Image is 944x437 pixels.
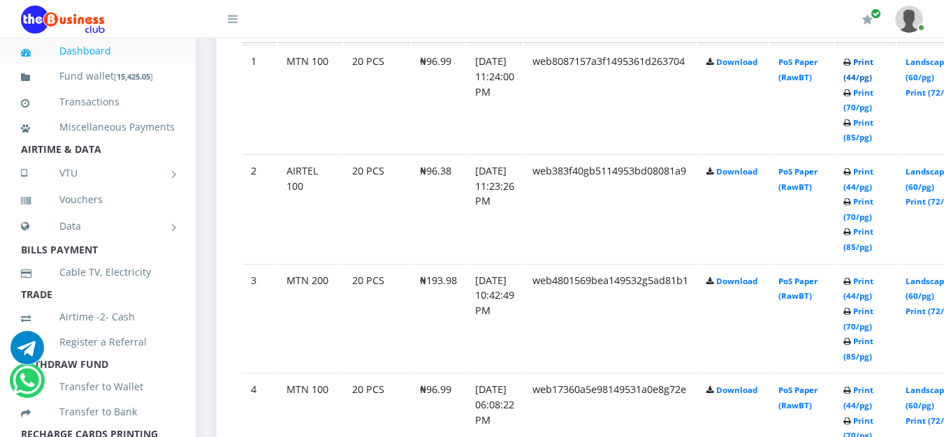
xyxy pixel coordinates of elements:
td: MTN 200 [278,264,342,372]
a: Vouchers [21,184,175,216]
i: Renew/Upgrade Subscription [862,14,873,25]
td: ₦96.38 [412,154,465,262]
td: web383f40gb5114953bd08081a9 [524,154,697,262]
a: Download [716,166,757,177]
td: 20 PCS [344,45,410,153]
a: PoS Paper (RawBT) [778,385,818,410]
td: [DATE] 11:23:26 PM [467,154,523,262]
a: Airtime -2- Cash [21,301,175,333]
a: Download [716,385,757,395]
a: PoS Paper (RawBT) [778,276,818,302]
a: Fund wallet[15,425.05] [21,60,175,93]
a: Print (70/pg) [843,196,873,222]
a: Print (44/pg) [843,57,873,82]
td: 1 [242,45,277,153]
td: [DATE] 10:42:49 PM [467,264,523,372]
b: 15,425.05 [117,71,150,82]
a: Cable TV, Electricity [21,256,175,288]
a: Download [716,57,757,67]
td: 20 PCS [344,264,410,372]
td: 20 PCS [344,154,410,262]
td: 2 [242,154,277,262]
a: Print (44/pg) [843,166,873,192]
td: web8087157a3f1495361d263704 [524,45,697,153]
a: Print (44/pg) [843,276,873,302]
a: Print (70/pg) [843,306,873,332]
td: ₦96.99 [412,45,465,153]
td: 3 [242,264,277,372]
a: Print (70/pg) [843,87,873,113]
td: ₦193.98 [412,264,465,372]
a: Transfer to Bank [21,396,175,428]
a: Register a Referral [21,326,175,358]
a: Print (85/pg) [843,117,873,143]
a: PoS Paper (RawBT) [778,57,818,82]
a: Dashboard [21,35,175,67]
a: Print (44/pg) [843,385,873,410]
span: Renew/Upgrade Subscription [871,8,881,19]
td: AIRTEL 100 [278,154,342,262]
img: Logo [21,6,105,34]
a: VTU [21,156,175,191]
a: Chat for support [10,341,44,364]
img: User [895,6,923,33]
a: Print (85/pg) [843,226,873,252]
a: Miscellaneous Payments [21,111,175,143]
a: Download [716,276,757,286]
small: [ ] [114,71,153,82]
a: Transactions [21,86,175,118]
a: Data [21,209,175,244]
td: MTN 100 [278,45,342,153]
a: Transfer to Wallet [21,371,175,403]
td: web4801569bea149532g5ad81b1 [524,264,697,372]
a: Print (85/pg) [843,336,873,362]
a: PoS Paper (RawBT) [778,166,818,192]
td: [DATE] 11:24:00 PM [467,45,523,153]
a: Chat for support [13,374,41,397]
